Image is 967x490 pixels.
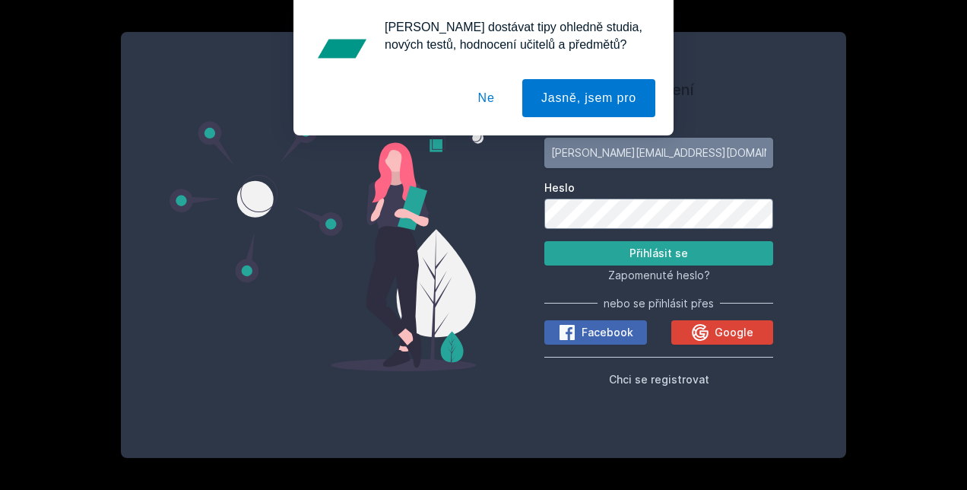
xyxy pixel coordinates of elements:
[609,373,709,386] span: Chci se registrovat
[544,138,773,168] input: Tvoje e-mailová adresa
[609,370,709,388] button: Chci se registrovat
[544,180,773,196] label: Heslo
[544,241,773,266] button: Přihlásit se
[544,320,647,345] button: Facebook
[459,79,514,117] button: Ne
[715,325,753,340] span: Google
[608,269,710,282] span: Zapomenuté heslo?
[522,79,655,117] button: Jasně, jsem pro
[312,18,373,79] img: notification icon
[671,320,774,345] button: Google
[373,18,655,53] div: [PERSON_NAME] dostávat tipy ohledně studia, nových testů, hodnocení učitelů a předmětů?
[582,325,633,340] span: Facebook
[604,296,714,311] span: nebo se přihlásit přes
